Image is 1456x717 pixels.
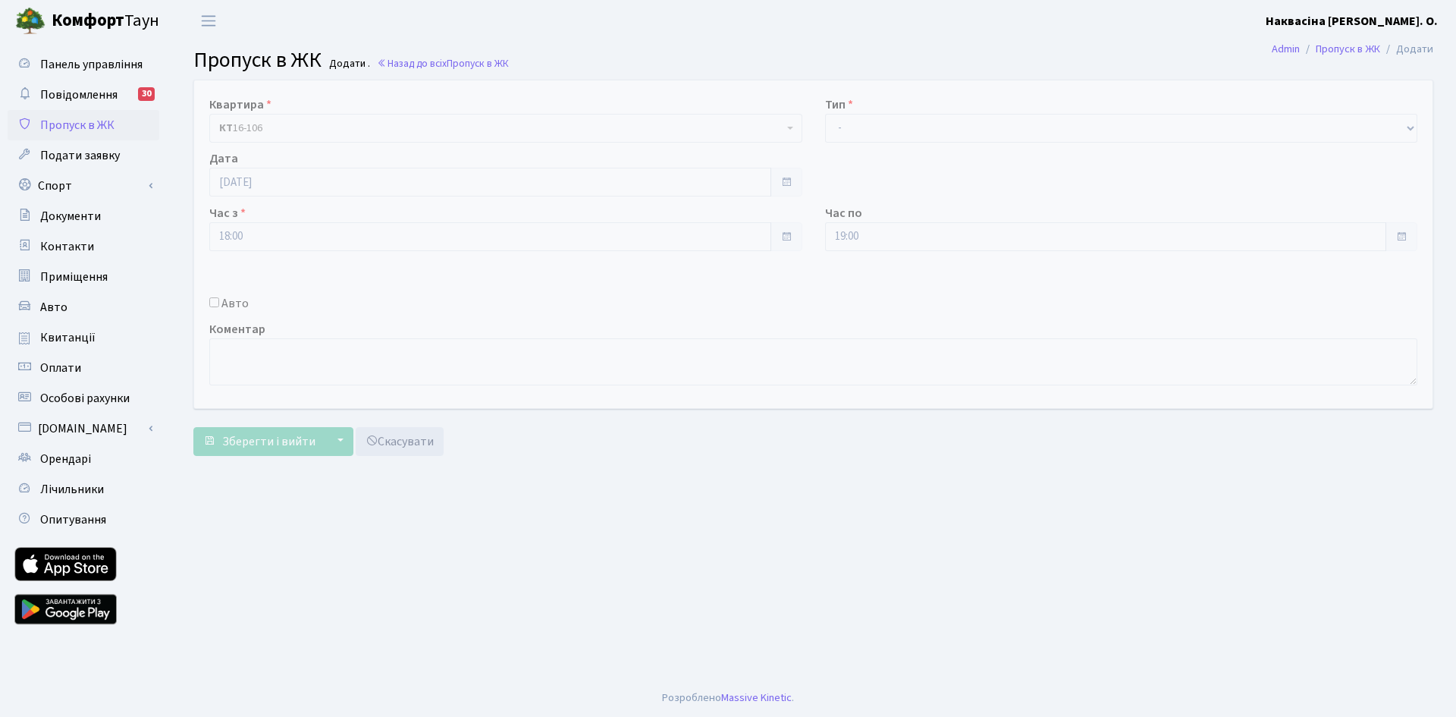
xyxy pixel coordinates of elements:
[209,320,265,338] label: Коментар
[8,444,159,474] a: Орендарі
[40,360,81,376] span: Оплати
[8,474,159,505] a: Лічильники
[8,171,159,201] a: Спорт
[377,56,509,71] a: Назад до всіхПропуск в ЖК
[209,204,246,222] label: Час з
[8,231,159,262] a: Контакти
[8,140,159,171] a: Подати заявку
[1380,41,1433,58] li: Додати
[40,117,115,134] span: Пропуск в ЖК
[1249,33,1456,65] nav: breadcrumb
[40,238,94,255] span: Контакти
[209,96,271,114] label: Квартира
[193,427,325,456] button: Зберегти і вийти
[1266,12,1438,30] a: Наквасіна [PERSON_NAME]. О.
[40,56,143,73] span: Панель управління
[326,58,370,71] small: Додати .
[15,6,45,36] img: logo.png
[8,353,159,383] a: Оплати
[8,201,159,231] a: Документи
[356,427,444,456] a: Скасувати
[221,294,249,313] label: Авто
[222,433,315,450] span: Зберегти і вийти
[40,147,120,164] span: Подати заявку
[1272,41,1300,57] a: Admin
[40,390,130,407] span: Особові рахунки
[52,8,124,33] b: Комфорт
[1316,41,1380,57] a: Пропуск в ЖК
[8,414,159,444] a: [DOMAIN_NAME]
[721,690,792,706] a: Massive Kinetic
[40,299,67,316] span: Авто
[8,505,159,535] a: Опитування
[209,149,238,168] label: Дата
[40,451,91,467] span: Орендарі
[193,45,322,75] span: Пропуск в ЖК
[190,8,227,33] button: Переключити навігацію
[447,56,509,71] span: Пропуск в ЖК
[1266,13,1438,30] b: Наквасіна [PERSON_NAME]. О.
[8,383,159,414] a: Особові рахунки
[40,269,108,285] span: Приміщення
[8,49,159,80] a: Панель управління
[40,511,106,528] span: Опитування
[825,96,853,114] label: Тип
[52,8,159,34] span: Таун
[209,114,802,143] span: <b>КТ</b>&nbsp;&nbsp;&nbsp;&nbsp;16-106
[40,208,101,225] span: Документи
[662,690,794,706] div: Розроблено .
[8,80,159,110] a: Повідомлення30
[8,110,159,140] a: Пропуск в ЖК
[8,322,159,353] a: Квитанції
[40,481,104,498] span: Лічильники
[219,121,783,136] span: <b>КТ</b>&nbsp;&nbsp;&nbsp;&nbsp;16-106
[40,86,118,103] span: Повідомлення
[825,204,862,222] label: Час по
[8,262,159,292] a: Приміщення
[40,329,96,346] span: Квитанції
[8,292,159,322] a: Авто
[138,87,155,101] div: 30
[219,121,233,136] b: КТ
